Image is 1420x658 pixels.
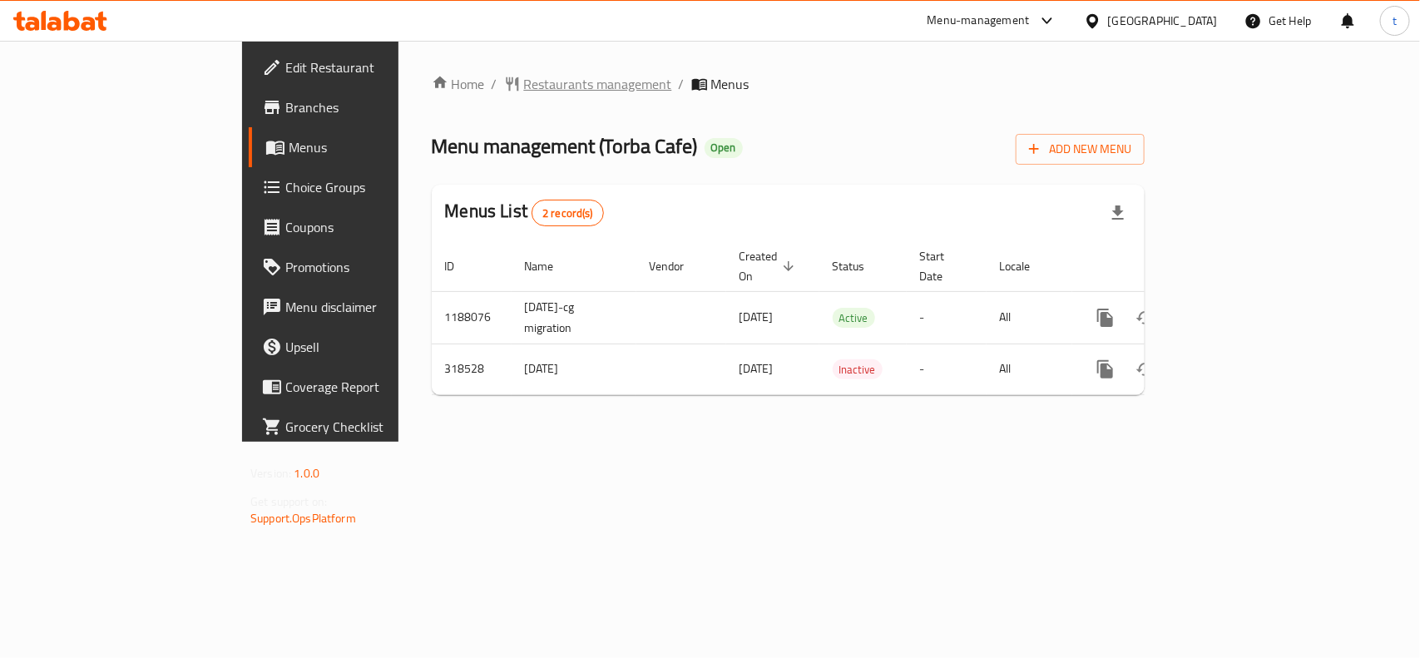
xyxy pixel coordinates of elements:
[249,87,479,127] a: Branches
[432,74,1145,94] nav: breadcrumb
[525,256,576,276] span: Name
[492,74,497,94] li: /
[1016,134,1145,165] button: Add New Menu
[249,367,479,407] a: Coverage Report
[285,217,466,237] span: Coupons
[679,74,685,94] li: /
[250,491,327,512] span: Get support on:
[833,256,887,276] span: Status
[249,247,479,287] a: Promotions
[907,291,987,344] td: -
[1086,298,1126,338] button: more
[285,257,466,277] span: Promotions
[445,199,604,226] h2: Menus List
[907,344,987,394] td: -
[1108,12,1218,30] div: [GEOGRAPHIC_DATA]
[249,127,479,167] a: Menus
[705,141,743,155] span: Open
[740,306,774,328] span: [DATE]
[445,256,477,276] span: ID
[705,138,743,158] div: Open
[250,463,291,484] span: Version:
[833,359,883,379] div: Inactive
[532,205,603,221] span: 2 record(s)
[987,344,1072,394] td: All
[432,241,1259,395] table: enhanced table
[249,47,479,87] a: Edit Restaurant
[833,360,883,379] span: Inactive
[285,337,466,357] span: Upsell
[432,127,698,165] span: Menu management ( Torba Cafe )
[987,291,1072,344] td: All
[249,167,479,207] a: Choice Groups
[1393,12,1397,30] span: t
[294,463,319,484] span: 1.0.0
[249,287,479,327] a: Menu disclaimer
[285,177,466,197] span: Choice Groups
[1086,349,1126,389] button: more
[711,74,750,94] span: Menus
[512,291,636,344] td: [DATE]-cg migration
[1000,256,1052,276] span: Locale
[740,358,774,379] span: [DATE]
[250,507,356,529] a: Support.OpsPlatform
[1098,193,1138,233] div: Export file
[249,407,479,447] a: Grocery Checklist
[740,246,799,286] span: Created On
[289,137,466,157] span: Menus
[1126,298,1165,338] button: Change Status
[524,74,672,94] span: Restaurants management
[1072,241,1259,292] th: Actions
[833,308,875,328] div: Active
[928,11,1030,31] div: Menu-management
[512,344,636,394] td: [DATE]
[532,200,604,226] div: Total records count
[285,57,466,77] span: Edit Restaurant
[249,327,479,367] a: Upsell
[833,309,875,328] span: Active
[504,74,672,94] a: Restaurants management
[285,377,466,397] span: Coverage Report
[1029,139,1131,160] span: Add New Menu
[285,297,466,317] span: Menu disclaimer
[285,417,466,437] span: Grocery Checklist
[1126,349,1165,389] button: Change Status
[285,97,466,117] span: Branches
[650,256,706,276] span: Vendor
[249,207,479,247] a: Coupons
[920,246,967,286] span: Start Date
